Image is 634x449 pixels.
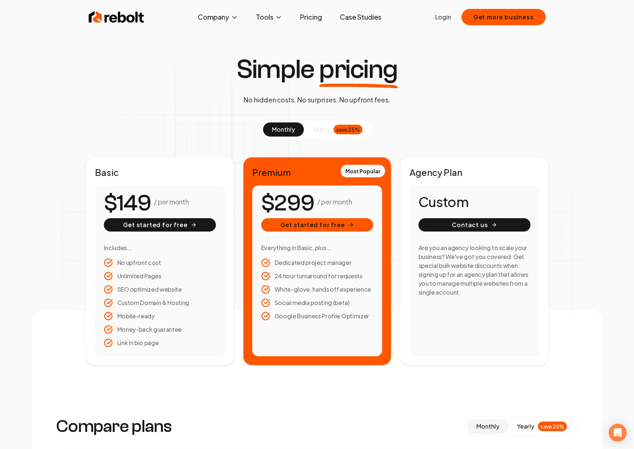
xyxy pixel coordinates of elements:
[104,312,216,321] li: Mobile-ready
[104,325,216,334] li: Money-back guarantee
[517,422,534,431] span: yearly
[104,243,216,252] h3: Includes...
[261,243,373,252] h3: Everything in Basic, plus...
[334,125,362,134] div: save 25%
[334,10,387,24] a: Case Studies
[317,197,352,207] p: / per month
[461,9,546,25] button: Get more business
[313,125,330,134] span: yearly
[261,187,314,220] number-flow-react: $299
[508,419,576,433] button: yearlysave 25%
[341,165,385,177] div: Most Popular
[104,272,216,281] li: Unlimited Pages
[272,125,295,133] span: monthly
[467,419,508,433] button: monthly
[250,10,288,24] button: Tools
[410,166,539,178] h2: Agency Plan
[56,417,172,435] h3: Compare plans
[294,10,328,24] a: Pricing
[476,422,499,430] span: monthly
[418,218,530,232] button: Contact us
[418,194,530,209] h1: Custom
[104,298,216,307] li: Custom Domain & Hosting
[252,166,382,178] h2: Premium
[261,272,373,281] li: 24 hour turnaround for requests
[261,218,373,232] button: Get started for free
[609,424,627,442] div: Open Intercom Messenger
[104,258,216,267] li: No upfront cost
[192,10,244,24] button: Company
[154,197,188,207] p: / per month
[435,13,451,22] a: Login
[538,422,567,431] div: save 25%
[319,56,398,83] span: pricing
[104,218,216,232] button: Get started for free
[89,10,144,24] img: Rebolt Logo
[261,285,373,294] li: White-glove, hands off experience
[104,338,216,347] li: Link in bio page
[104,187,151,220] number-flow-react: $149
[261,312,373,321] li: Google Business Profile Optimizer
[261,298,373,307] li: Social media posting (beta)
[261,258,373,267] li: Dedicated project manager
[95,166,225,178] h2: Basic
[243,95,390,105] p: No hidden costs. No surprises. No upfront fees.
[263,122,304,137] button: monthly
[104,285,216,294] li: SEO optimized website
[236,56,398,83] h1: Simple
[418,243,530,297] h3: Are you an agency looking to scale your business? We've got you covered. Get special bulk website...
[304,122,371,137] button: yearlysave 25%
